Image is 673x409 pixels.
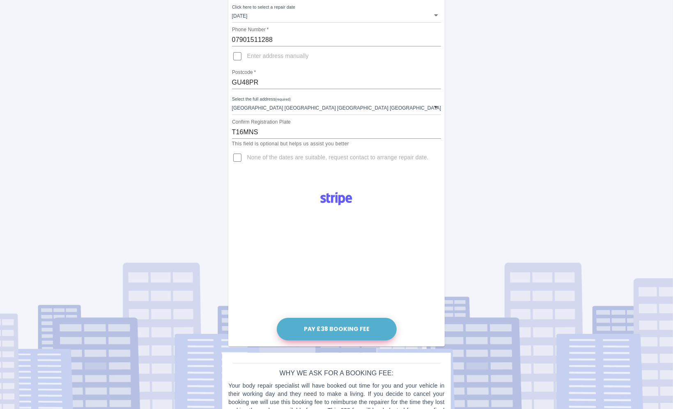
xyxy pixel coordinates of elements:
label: Confirm Registration Plate [232,118,291,125]
span: Enter address manually [247,52,309,60]
button: Pay £38 Booking Fee [277,318,397,340]
label: Phone Number [232,26,269,33]
p: This field is optional but helps us assist you better [232,140,441,148]
small: (required) [275,98,290,101]
div: [DATE] [232,8,441,23]
span: None of the dates are suitable, request contact to arrange repair date. [247,154,429,162]
label: Click here to select a repair date [232,4,295,10]
label: Postcode [232,69,256,76]
iframe: Secure payment input frame [275,211,398,315]
label: Select the full address [232,96,291,103]
h6: Why we ask for a booking fee: [228,368,444,379]
div: [GEOGRAPHIC_DATA] [GEOGRAPHIC_DATA] [GEOGRAPHIC_DATA] [GEOGRAPHIC_DATA] [232,100,441,115]
img: Logo [316,189,357,209]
